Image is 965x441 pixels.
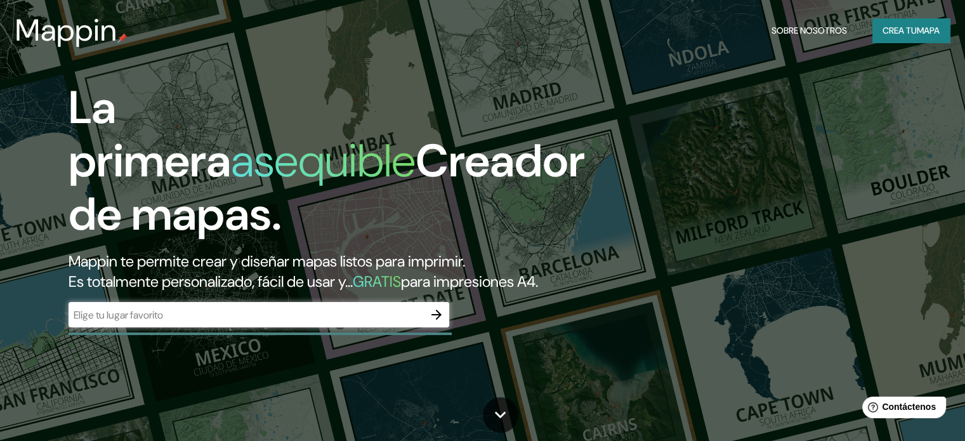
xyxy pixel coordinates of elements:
[15,10,117,50] font: Mappin
[883,25,917,36] font: Crea tu
[771,25,847,36] font: Sobre nosotros
[353,272,401,291] font: GRATIS
[69,272,353,291] font: Es totalmente personalizado, fácil de usar y...
[117,33,128,43] img: pin de mapeo
[852,392,951,427] iframe: Lanzador de widgets de ayuda
[401,272,538,291] font: para impresiones A4.
[69,131,585,244] font: Creador de mapas.
[231,131,416,190] font: asequible
[917,25,940,36] font: mapa
[69,78,231,190] font: La primera
[69,308,424,322] input: Elige tu lugar favorito
[766,18,852,43] button: Sobre nosotros
[872,18,950,43] button: Crea tumapa
[69,251,465,271] font: Mappin te permite crear y diseñar mapas listos para imprimir.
